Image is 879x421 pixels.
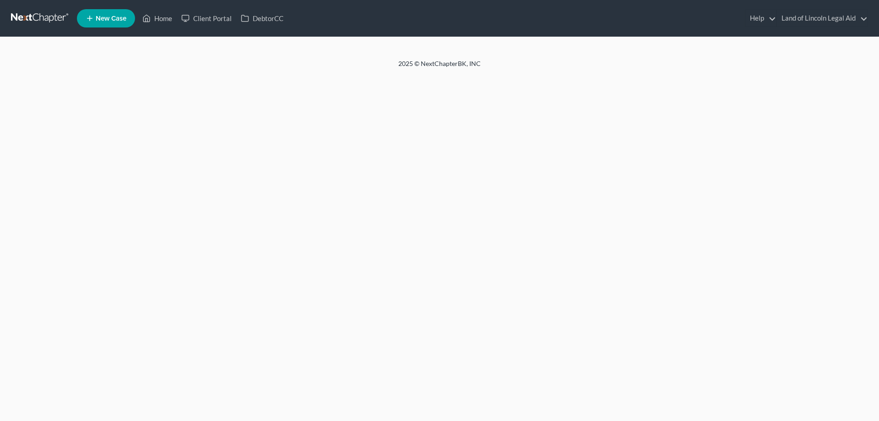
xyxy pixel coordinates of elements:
[179,59,700,76] div: 2025 © NextChapterBK, INC
[745,10,776,27] a: Help
[177,10,236,27] a: Client Portal
[77,9,135,27] new-legal-case-button: New Case
[138,10,177,27] a: Home
[777,10,868,27] a: Land of Lincoln Legal Aid
[236,10,288,27] a: DebtorCC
